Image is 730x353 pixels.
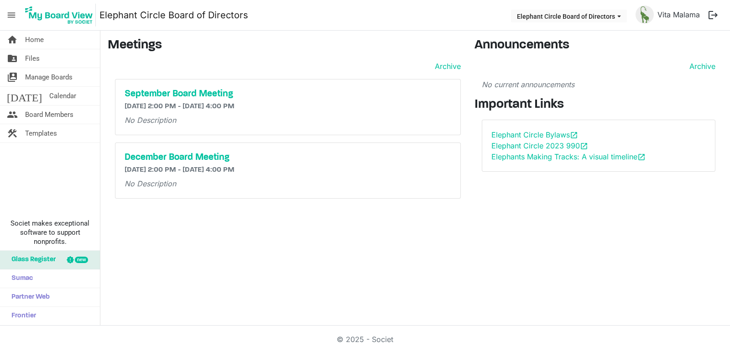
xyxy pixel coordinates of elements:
[431,61,461,72] a: Archive
[7,307,36,325] span: Frontier
[474,97,723,113] h3: Important Links
[125,102,451,111] h6: [DATE] 2:00 PM - [DATE] 4:00 PM
[580,142,588,150] span: open_in_new
[511,10,627,22] button: Elephant Circle Board of Directors dropdownbutton
[7,269,33,288] span: Sumac
[337,335,393,344] a: © 2025 - Societ
[637,153,646,161] span: open_in_new
[7,105,18,124] span: people
[25,124,57,142] span: Templates
[636,5,654,24] img: rnnZqkC8ZxCujHMqMyk5t4c7GKcdRosn5-ns9ORmkoaW4u5JKcnX_EVNwxTc4A7L53RmQzdk3KM-NAvgEvzCDg_thumb.png
[482,79,715,90] p: No current announcements
[75,257,88,263] div: new
[125,89,451,100] a: September Board Meeting
[570,131,578,139] span: open_in_new
[25,49,40,68] span: Files
[25,68,73,86] span: Manage Boards
[7,31,18,49] span: home
[99,6,248,24] a: Elephant Circle Board of Directors
[704,5,723,25] button: logout
[491,152,646,161] a: Elephants Making Tracks: A visual timelineopen_in_new
[654,5,704,24] a: Vita Malama
[7,68,18,86] span: switch_account
[125,152,451,163] a: December Board Meeting
[7,251,56,269] span: Glass Register
[491,141,588,150] a: Elephant Circle 2023 990open_in_new
[25,105,73,124] span: Board Members
[3,6,20,24] span: menu
[22,4,99,26] a: My Board View Logo
[108,38,461,53] h3: Meetings
[7,49,18,68] span: folder_shared
[4,219,96,246] span: Societ makes exceptional software to support nonprofits.
[125,178,451,189] p: No Description
[25,31,44,49] span: Home
[7,124,18,142] span: construction
[7,288,50,306] span: Partner Web
[686,61,715,72] a: Archive
[125,166,451,174] h6: [DATE] 2:00 PM - [DATE] 4:00 PM
[22,4,96,26] img: My Board View Logo
[7,87,42,105] span: [DATE]
[49,87,76,105] span: Calendar
[125,115,451,126] p: No Description
[491,130,578,139] a: Elephant Circle Bylawsopen_in_new
[474,38,723,53] h3: Announcements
